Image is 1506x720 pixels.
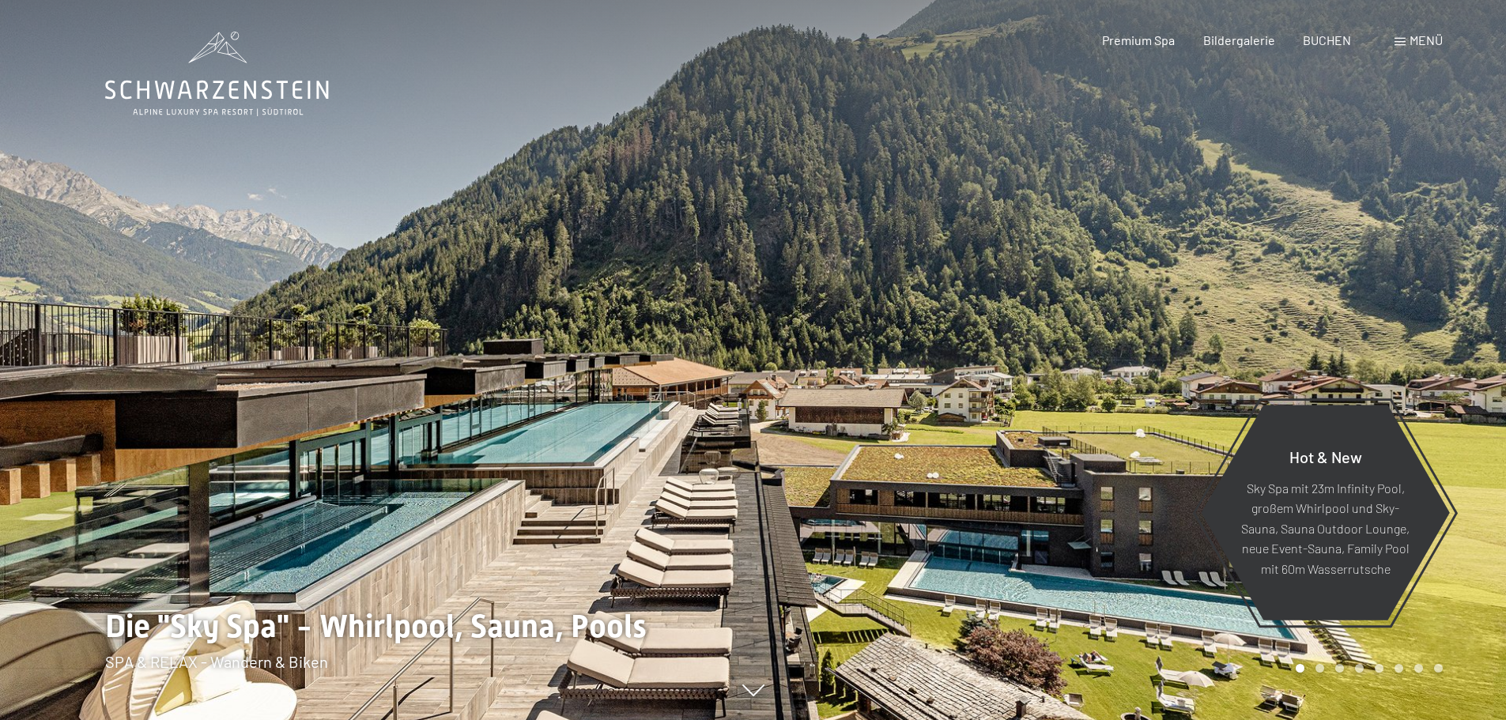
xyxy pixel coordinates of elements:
div: Carousel Page 7 [1414,664,1423,673]
a: Bildergalerie [1203,32,1275,47]
div: Carousel Page 8 [1434,664,1443,673]
div: Carousel Page 3 [1335,664,1344,673]
div: Carousel Page 6 [1395,664,1403,673]
div: Carousel Page 5 [1375,664,1383,673]
div: Carousel Pagination [1290,664,1443,673]
span: Menü [1410,32,1443,47]
div: Carousel Page 4 [1355,664,1364,673]
div: Carousel Page 1 (Current Slide) [1296,664,1304,673]
div: Carousel Page 2 [1315,664,1324,673]
a: Hot & New Sky Spa mit 23m Infinity Pool, großem Whirlpool und Sky-Sauna, Sauna Outdoor Lounge, ne... [1200,404,1451,621]
span: Hot & New [1289,447,1362,466]
p: Sky Spa mit 23m Infinity Pool, großem Whirlpool und Sky-Sauna, Sauna Outdoor Lounge, neue Event-S... [1240,477,1411,579]
a: Premium Spa [1102,32,1175,47]
a: BUCHEN [1303,32,1351,47]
